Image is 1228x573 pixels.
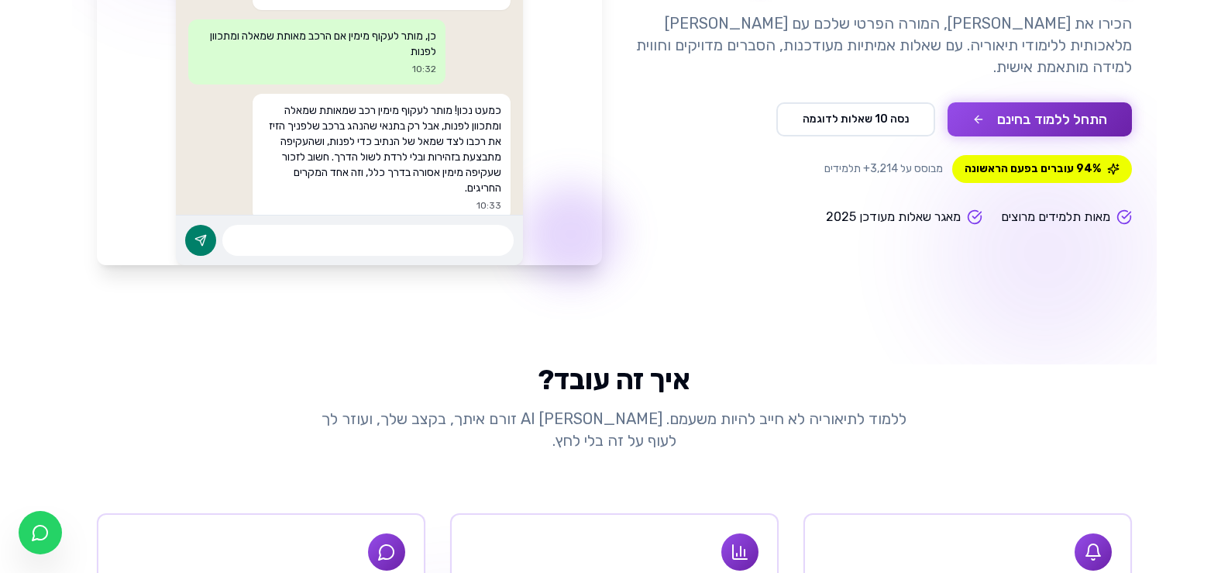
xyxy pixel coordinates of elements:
[97,364,1132,395] h2: איך זה עובד?
[262,103,501,196] p: כמעט נכון! מותר לעקוף מימין רכב שמאותת שמאלה ומתכוון לפנות, אבל רק בתנאי שהנהג ברכב שלפניך הזיז א...
[948,102,1132,136] button: התחל ללמוד בחינם
[262,199,501,212] p: 10:33
[1001,208,1110,226] span: מאות תלמידים מרוצים
[952,155,1132,183] span: 94% עוברים בפעם הראשונה
[317,408,912,451] p: ללמוד לתיאוריה לא חייב להיות משעמם. [PERSON_NAME] AI זורם איתך, בקצב שלך, ועוזר לך לעוף על זה בלי...
[776,102,935,136] button: נסה 10 שאלות לדוגמה
[826,208,961,226] span: מאגר שאלות מעודכן 2025
[198,29,437,60] p: כן, מותר לעקוף מימין אם הרכב מאותת שמאלה ומתכוון לפנות
[824,161,943,177] span: מבוסס על 3,214+ תלמידים
[19,511,62,554] a: צ'אט בוואטסאפ
[198,63,437,75] p: 10:32
[627,12,1132,78] p: הכירו את [PERSON_NAME], המורה הפרטי שלכם עם [PERSON_NAME] מלאכותית ללימודי תיאוריה. עם שאלות אמית...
